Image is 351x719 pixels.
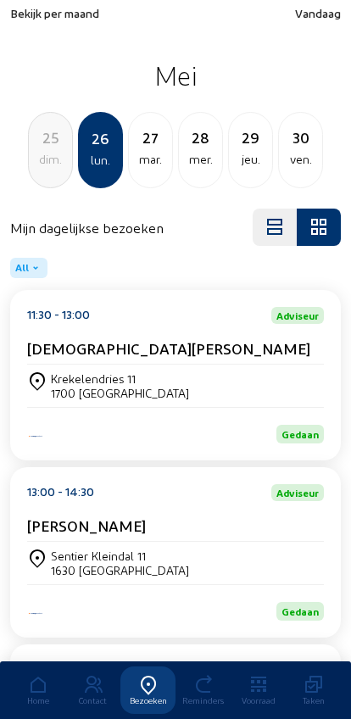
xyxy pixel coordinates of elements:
[27,516,146,534] cam-card-title: [PERSON_NAME]
[279,125,322,149] div: 30
[29,149,72,170] div: dim.
[179,149,222,170] div: mer.
[279,149,322,170] div: ven.
[286,666,341,714] a: Taken
[27,307,90,324] div: 11:30 - 13:00
[229,149,272,170] div: jeu.
[27,484,94,501] div: 13:00 - 14:30
[229,125,272,149] div: 29
[120,666,175,714] a: Bezoeken
[231,666,286,714] a: Voorraad
[29,125,72,149] div: 25
[179,125,222,149] div: 28
[51,563,189,577] div: 1630 [GEOGRAPHIC_DATA]
[10,54,341,97] h2: Mei
[231,695,286,705] div: Voorraad
[10,6,99,20] span: Bekijk per maand
[65,666,120,714] a: Contact
[10,220,164,236] h4: Mijn dagelijkse bezoeken
[80,150,121,170] div: lun.
[27,339,310,357] cam-card-title: [DEMOGRAPHIC_DATA][PERSON_NAME]
[120,695,175,705] div: Bezoeken
[10,666,65,714] a: Home
[281,428,319,440] span: Gedaan
[15,261,29,275] span: All
[51,549,189,563] div: Sentier Kleindal 11
[27,434,44,438] img: Energy Protect Ramen & Deuren
[175,695,231,705] div: Reminders
[286,695,341,705] div: Taken
[80,126,121,150] div: 26
[65,695,120,705] div: Contact
[129,149,172,170] div: mar.
[129,125,172,149] div: 27
[27,611,44,616] img: Energy Protect Ramen & Deuren
[10,695,65,705] div: Home
[295,6,341,20] span: Vandaag
[276,488,319,498] span: Adviseur
[51,386,189,400] div: 1700 [GEOGRAPHIC_DATA]
[51,371,189,386] div: Krekelendries 11
[281,605,319,617] span: Gedaan
[175,666,231,714] a: Reminders
[276,310,319,320] span: Adviseur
